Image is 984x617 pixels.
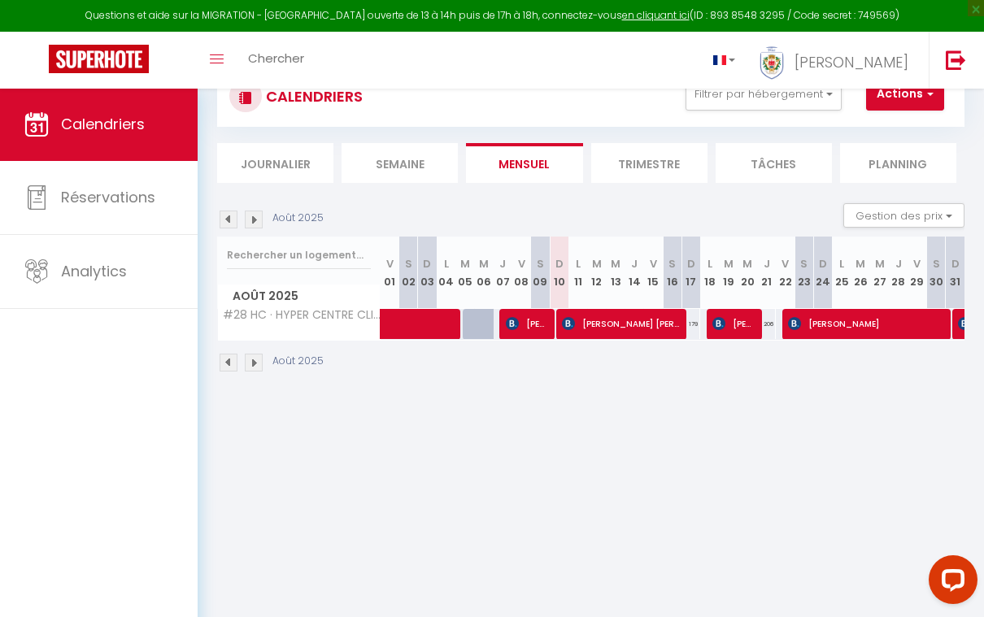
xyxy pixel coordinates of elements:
[587,237,606,309] th: 12
[875,256,885,272] abbr: M
[839,256,844,272] abbr: L
[460,256,470,272] abbr: M
[686,78,842,111] button: Filtrer par hébergement
[946,50,966,70] img: logout
[218,285,380,308] span: Août 2025
[562,308,681,339] span: [PERSON_NAME] [PERSON_NAME]
[650,256,657,272] abbr: V
[381,237,399,309] th: 01
[236,32,316,89] a: Chercher
[716,143,832,183] li: Tâches
[916,549,984,617] iframe: LiveChat chat widget
[951,256,960,272] abbr: D
[724,256,734,272] abbr: M
[405,256,412,272] abbr: S
[386,256,394,272] abbr: V
[742,256,752,272] abbr: M
[474,237,493,309] th: 06
[851,237,870,309] th: 26
[437,237,455,309] th: 04
[537,256,544,272] abbr: S
[644,237,663,309] th: 15
[455,237,474,309] th: 05
[668,256,676,272] abbr: S
[895,256,902,272] abbr: J
[622,8,690,22] a: en cliquant ici
[908,237,926,309] th: 29
[843,203,964,228] button: Gestion des prix
[61,187,155,207] span: Réservations
[800,256,808,272] abbr: S
[499,256,506,272] abbr: J
[819,256,827,272] abbr: D
[591,143,708,183] li: Trimestre
[708,256,712,272] abbr: L
[262,78,363,115] h3: CALENDRIERS
[889,237,908,309] th: 28
[840,143,956,183] li: Planning
[220,309,383,321] span: #28 HC · HYPER CENTRE CLIMATISE 2 pieces
[418,237,437,309] th: 03
[856,256,865,272] abbr: M
[531,237,550,309] th: 09
[681,309,700,339] div: 179
[479,256,489,272] abbr: M
[607,237,625,309] th: 13
[550,237,568,309] th: 10
[757,237,776,309] th: 21
[913,256,921,272] abbr: V
[795,237,813,309] th: 23
[423,256,431,272] abbr: D
[342,143,458,183] li: Semaine
[833,237,851,309] th: 25
[712,308,756,339] span: [PERSON_NAME] [PERSON_NAME]
[757,309,776,339] div: 206
[631,256,638,272] abbr: J
[760,46,784,80] img: ...
[870,237,889,309] th: 27
[466,143,582,183] li: Mensuel
[926,237,945,309] th: 30
[49,45,149,73] img: Super Booking
[738,237,757,309] th: 20
[227,241,371,270] input: Rechercher un logement...
[866,78,944,111] button: Actions
[681,237,700,309] th: 17
[946,237,964,309] th: 31
[217,143,333,183] li: Journalier
[782,256,789,272] abbr: V
[512,237,531,309] th: 08
[933,256,940,272] abbr: S
[506,308,550,339] span: [PERSON_NAME]
[444,256,449,272] abbr: L
[568,237,587,309] th: 11
[764,256,770,272] abbr: J
[272,211,324,226] p: Août 2025
[720,237,738,309] th: 19
[61,261,127,281] span: Analytics
[611,256,620,272] abbr: M
[555,256,564,272] abbr: D
[592,256,602,272] abbr: M
[687,256,695,272] abbr: D
[494,237,512,309] th: 07
[625,237,644,309] th: 14
[663,237,681,309] th: 16
[61,114,145,134] span: Calendriers
[747,32,929,89] a: ... [PERSON_NAME]
[788,308,944,339] span: [PERSON_NAME]
[795,52,908,72] span: [PERSON_NAME]
[248,50,304,67] span: Chercher
[518,256,525,272] abbr: V
[399,237,418,309] th: 02
[700,237,719,309] th: 18
[272,354,324,369] p: Août 2025
[576,256,581,272] abbr: L
[813,237,832,309] th: 24
[776,237,795,309] th: 22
